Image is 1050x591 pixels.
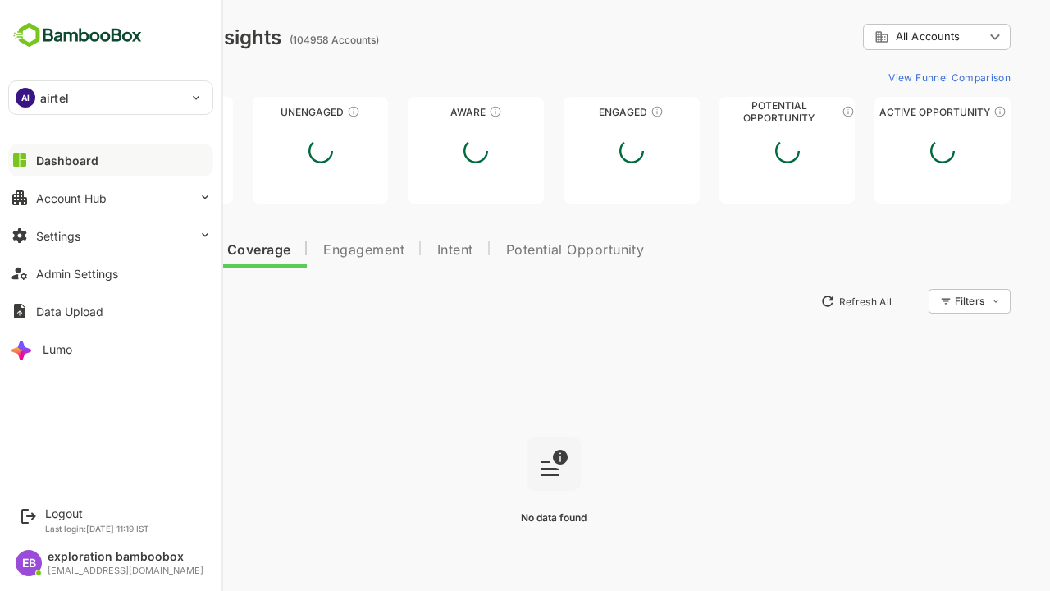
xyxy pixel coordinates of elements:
[56,244,233,257] span: Data Quality and Coverage
[290,105,303,118] div: These accounts have not shown enough engagement and need nurturing
[8,295,213,328] button: Data Upload
[36,229,80,243] div: Settings
[350,106,486,118] div: Aware
[662,106,798,118] div: Potential Opportunity
[8,219,213,252] button: Settings
[40,89,69,107] p: airtel
[431,105,445,118] div: These accounts have just entered the buying cycle and need further nurturing
[45,506,149,520] div: Logout
[756,288,842,314] button: Refresh All
[134,105,147,118] div: These accounts have not been engaged with for a defined time period
[39,106,176,118] div: Unreached
[824,64,953,90] button: View Funnel Comparison
[593,105,606,118] div: These accounts are warm, further nurturing would qualify them to MQAs
[9,81,212,114] div: AIairtel
[380,244,416,257] span: Intent
[8,332,213,365] button: Lumo
[48,566,203,576] div: [EMAIL_ADDRESS][DOMAIN_NAME]
[16,550,42,576] div: EB
[817,106,953,118] div: Active Opportunity
[936,105,949,118] div: These accounts have open opportunities which might be at any of the Sales Stages
[39,286,159,316] button: New Insights
[195,106,331,118] div: Unengaged
[39,25,224,49] div: Dashboard Insights
[896,286,953,316] div: Filters
[8,144,213,176] button: Dashboard
[806,21,953,53] div: All Accounts
[43,342,72,356] div: Lumo
[16,88,35,108] div: AI
[506,106,642,118] div: Engaged
[463,511,529,524] span: No data found
[232,34,326,46] ag: (104958 Accounts)
[36,191,107,205] div: Account Hub
[36,153,98,167] div: Dashboard
[449,244,587,257] span: Potential Opportunity
[838,30,902,43] span: All Accounts
[36,267,118,281] div: Admin Settings
[817,30,927,44] div: All Accounts
[897,295,927,307] div: Filters
[48,550,203,564] div: exploration bamboobox
[8,20,147,51] img: BambooboxFullLogoMark.5f36c76dfaba33ec1ec1367b70bb1252.svg
[8,181,213,214] button: Account Hub
[36,305,103,318] div: Data Upload
[784,105,797,118] div: These accounts are MQAs and can be passed on to Inside Sales
[8,257,213,290] button: Admin Settings
[266,244,347,257] span: Engagement
[45,524,149,534] p: Last login: [DATE] 11:19 IST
